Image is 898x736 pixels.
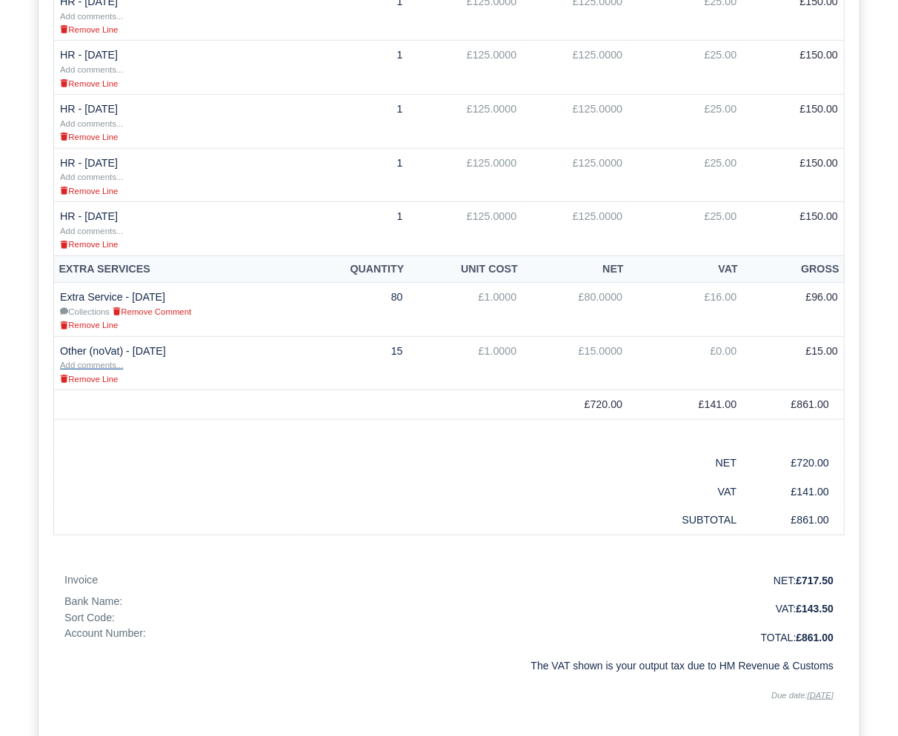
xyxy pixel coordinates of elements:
[742,255,844,283] th: Gross
[742,449,844,478] td: £720.00
[460,629,834,646] p: TOTAL:
[60,12,123,21] small: Add comments...
[409,255,523,283] th: Unit Cost
[409,202,523,256] td: £125.0000
[628,478,742,506] td: VAT
[60,63,123,75] a: Add comments...
[60,321,118,329] small: Remove Line
[409,148,523,202] td: £125.0000
[60,77,118,89] a: Remove Line
[300,336,409,390] td: 15
[60,10,123,21] a: Add comments...
[54,148,300,202] td: HR - [DATE]
[742,202,844,256] td: £150.00
[300,148,409,202] td: 1
[60,305,113,317] a: Collections
[60,130,118,142] a: Remove Line
[742,283,844,337] td: £96.00
[60,372,118,384] a: Remove Line
[796,603,834,615] strong: £143.50
[60,119,123,128] small: Add comments...
[742,41,844,95] td: £150.00
[113,307,191,316] small: Remove Comment
[60,79,118,88] small: Remove Line
[522,283,628,337] td: £80.0000
[60,238,118,250] a: Remove Line
[796,632,834,643] strong: £861.00
[54,94,300,148] td: HR - [DATE]
[300,283,409,337] td: 80
[60,25,118,34] small: Remove Line
[54,202,300,256] td: HR - [DATE]
[522,94,628,148] td: £125.0000
[522,390,628,420] td: £720.00
[60,65,123,74] small: Add comments...
[60,318,118,330] a: Remove Line
[742,148,844,202] td: £150.00
[628,449,742,478] td: NET
[60,240,118,249] small: Remove Line
[409,41,523,95] td: £125.0000
[60,170,123,182] a: Add comments...
[460,572,834,589] p: NET:
[60,375,118,384] small: Remove Line
[628,506,742,535] td: SUBTOTAL
[54,336,300,390] td: Other (noVat) - [DATE]
[300,94,409,148] td: 1
[628,94,742,148] td: £25.00
[409,283,523,337] td: £1.0000
[60,358,123,370] a: Add comments...
[300,202,409,256] td: 1
[742,94,844,148] td: £150.00
[64,572,438,588] p: Invoice
[64,610,438,626] p: Sort Code:
[742,478,844,506] td: £141.00
[522,255,628,283] th: Net
[60,187,118,195] small: Remove Line
[60,23,118,35] a: Remove Line
[742,336,844,390] td: £15.00
[60,184,118,196] a: Remove Line
[522,336,628,390] td: £15.0000
[60,117,123,129] a: Add comments...
[409,94,523,148] td: £125.0000
[796,575,834,586] strong: £717.50
[522,202,628,256] td: £125.0000
[522,41,628,95] td: £125.0000
[628,255,742,283] th: VAT
[460,600,834,617] p: VAT:
[628,148,742,202] td: £25.00
[60,307,110,316] small: Collections
[64,594,438,609] p: Bank Name:
[742,390,844,420] td: £861.00
[808,691,834,700] u: [DATE]
[60,224,123,236] a: Add comments...
[54,255,300,283] th: Extra Services
[628,390,742,420] td: £141.00
[300,41,409,95] td: 1
[460,658,834,674] p: The VAT shown is your output tax due to HM Revenue & Customs
[628,41,742,95] td: £25.00
[60,133,118,141] small: Remove Line
[522,148,628,202] td: £125.0000
[54,283,300,337] td: Extra Service - [DATE]
[409,336,523,390] td: £1.0000
[60,227,123,235] small: Add comments...
[60,173,123,181] small: Add comments...
[300,255,409,283] th: Quantity
[113,305,191,317] a: Remove Comment
[628,202,742,256] td: £25.00
[60,361,123,369] small: Add comments...
[771,691,834,700] i: Due date:
[64,626,438,641] p: Account Number:
[54,41,300,95] td: HR - [DATE]
[742,506,844,535] td: £861.00
[628,283,742,337] td: £16.00
[628,336,742,390] td: £0.00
